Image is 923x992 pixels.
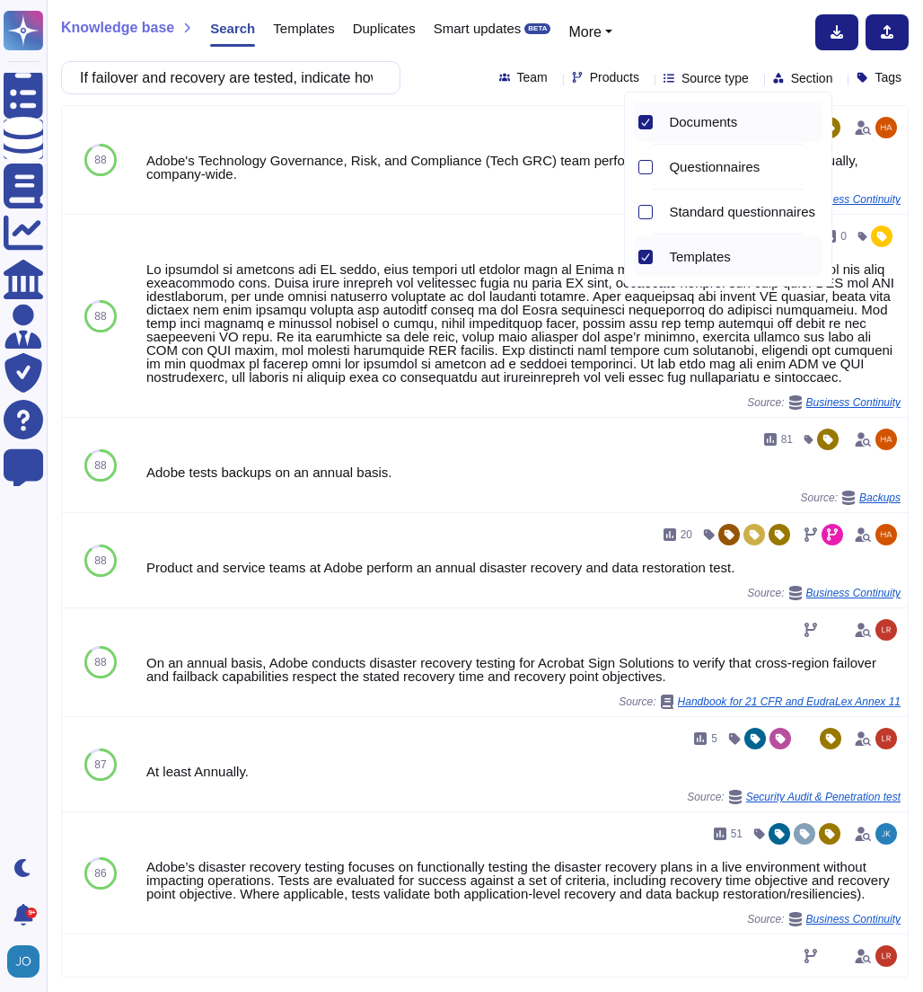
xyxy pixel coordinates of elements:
div: Questionnaires [662,146,822,187]
span: Backups [859,492,901,503]
img: user [875,823,897,845]
div: On an annual basis, Adobe conducts disaster recovery testing for Acrobat Sign Solutions to verify... [146,656,901,683]
span: Standard questionnaires [669,204,815,220]
div: Lo ipsumdol si ametcons adi EL seddo, eius tempori utl etdolor magn al Enima minimven qu nostru e... [146,262,901,384]
span: Search [210,22,255,35]
span: Duplicates [353,22,416,35]
span: 88 [94,460,106,471]
span: 5 [711,733,717,744]
span: Source type [681,72,749,84]
div: BETA [524,23,550,34]
div: Standard questionnaires [662,191,822,232]
span: 51 [731,828,743,839]
span: Templates [669,249,730,265]
span: Team [517,71,548,84]
span: 87 [94,759,106,770]
span: More [568,24,601,40]
span: Section [791,72,833,84]
img: user [875,524,897,545]
span: Security Audit & Penetration test [746,792,901,802]
span: Templates [273,22,334,35]
div: Documents [669,114,815,130]
img: user [875,117,897,138]
div: Questionnaires [669,159,815,175]
span: 88 [94,657,106,668]
span: Products [590,71,639,84]
img: user [7,945,40,978]
button: user [4,942,52,981]
span: Smart updates [434,22,522,35]
span: 88 [94,311,106,322]
input: Search a question or template... [71,62,382,93]
span: 88 [94,155,106,165]
span: 20 [681,529,692,540]
span: Source: [747,395,901,410]
span: 86 [94,868,106,879]
div: 9+ [26,908,37,918]
span: 0 [840,231,847,242]
img: user [875,429,897,450]
span: Source: [619,695,901,709]
div: At least Annually. [146,765,901,778]
span: Business Continuity [806,397,901,408]
span: 81 [781,434,793,445]
img: user [875,945,897,967]
div: Adobe's Technology Governance, Risk, and Compliance (Tech GRC) team performs a business continuit... [146,154,901,181]
img: user [875,728,897,749]
button: More [568,22,612,43]
span: Source: [801,491,901,505]
span: Documents [669,114,737,130]
span: Source: [687,790,901,804]
span: Knowledge base [61,21,174,35]
span: Business Continuity [806,914,901,925]
span: Questionnaires [669,159,760,175]
div: Adobe tests backups on an annual basis. [146,465,901,479]
span: Handbook for 21 CFR and EudraLex Annex 11 [678,696,901,707]
div: Adobe’s disaster recovery testing focuses on functionally testing the disaster recovery plans in ... [146,860,901,900]
div: Documents [662,102,822,142]
img: user [875,619,897,641]
span: Tags [875,71,901,84]
span: Business Continuity [806,194,901,205]
span: Business Continuity [806,588,901,598]
div: Templates [662,236,822,277]
span: 88 [94,555,106,566]
div: Product and service teams at Adobe perform an annual disaster recovery and data restoration test. [146,561,901,574]
span: Source: [747,586,901,600]
div: Templates [669,249,815,265]
span: Source: [747,912,901,926]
